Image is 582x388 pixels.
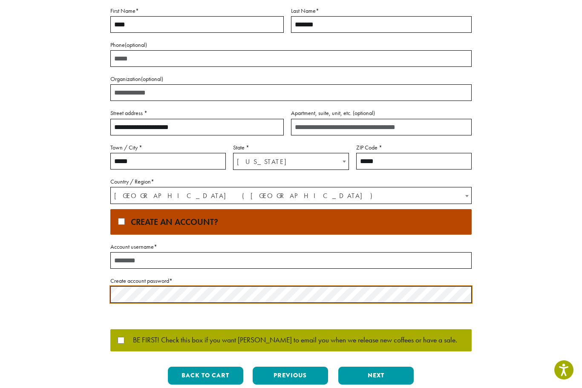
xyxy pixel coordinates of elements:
label: Town / City [110,142,226,153]
span: BE FIRST! Check this box if you want [PERSON_NAME] to email you when we release new coffees or ha... [124,336,457,344]
span: (optional) [141,75,163,83]
label: Organization [110,74,472,84]
span: United States (US) [111,187,471,204]
label: Apartment, suite, unit, etc. [291,108,472,118]
button: Previous [253,367,328,385]
label: State [233,142,349,153]
label: Last Name [291,6,472,16]
span: Country / Region [110,187,472,204]
input: BE FIRST! Check this box if you want [PERSON_NAME] to email you when we release new coffees or ha... [118,337,124,344]
label: Account username [110,241,472,252]
label: First Name [110,6,284,16]
span: Create an account? [127,216,218,227]
input: Create an account? [118,218,125,225]
span: (optional) [125,41,147,49]
button: Next [338,367,414,385]
label: Create account password [110,276,472,286]
label: Street address [110,108,284,118]
span: Washington [233,153,348,170]
span: (optional) [353,109,375,117]
span: State [233,153,349,170]
label: ZIP Code [356,142,472,153]
button: Back to cart [168,367,243,385]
